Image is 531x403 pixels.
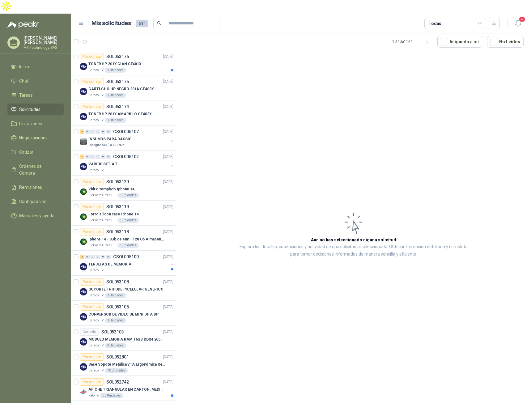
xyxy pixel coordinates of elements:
[7,146,64,158] a: Cotizar
[88,136,131,142] p: INSUMOS PARA BASSIS
[80,178,104,185] div: Por cotizar
[7,21,39,28] img: Logo peakr
[80,313,87,320] img: Company Logo
[163,204,173,210] p: [DATE]
[392,37,432,47] div: 1 - 50 de 1162
[100,393,123,398] div: 30 Unidades
[71,326,176,351] a: CerradoSOL053103[DATE] Company LogoMODULO MEMORIA RAM 16GB DDR4 2666 MHZ - PORTATILCaracol TV3 Un...
[163,379,173,385] p: [DATE]
[105,293,126,298] div: 1 Unidades
[80,103,104,110] div: Por cotizar
[487,36,524,48] button: No Leídos
[7,104,64,115] a: Solicitudes
[80,188,87,195] img: Company Logo
[88,343,104,348] p: Caracol TV
[19,184,42,191] span: Remisiones
[80,78,104,85] div: Por cotizar
[23,36,64,45] p: [PERSON_NAME] [PERSON_NAME]
[101,255,105,259] div: 0
[80,63,87,70] img: Company Logo
[88,387,165,392] p: AFICHE TRIANGULAR EN CARTON, MEDIDAS 30 CM X 45 CM
[80,163,87,170] img: Company Logo
[88,211,139,217] p: Forro silicon case Iphone 14
[71,351,176,376] a: Por cotizarSOL052801[DATE] Company LogoBase Sopote Metálica VTA Ergonómica Retráctil para Portáti...
[163,304,173,310] p: [DATE]
[19,212,54,219] span: Manuales y ayuda
[71,226,176,251] a: Por cotizarSOL053118[DATE] Company LogoIphone 14 - 8Gb de ram - 128 Gb AlmacenamientoBioCosta Gre...
[19,163,58,176] span: Órdenes de Compra
[80,338,87,346] img: Company Logo
[88,243,116,248] p: BioCosta Green Energy S.A.S
[113,129,139,134] p: GSOL005107
[80,228,104,235] div: Por cotizar
[23,46,64,49] p: M3 Technology SAS
[80,88,87,95] img: Company Logo
[80,213,87,220] img: Company Logo
[96,129,100,134] div: 0
[90,155,95,159] div: 0
[91,19,131,28] h1: Mis solicitudes
[101,330,124,334] p: SOL053103
[90,129,95,134] div: 0
[88,261,131,267] p: TERJETAS DE MEMORIA
[163,79,173,85] p: [DATE]
[163,254,173,260] p: [DATE]
[88,186,134,192] p: Vidrio templado Iphone 14
[88,68,104,73] p: Caracol TV
[106,280,129,284] p: SOL053108
[88,218,116,223] p: BioCosta Green Energy S.A.S
[117,243,139,248] div: 1 Unidades
[19,198,46,205] span: Configuración
[106,380,129,384] p: SOL052742
[80,153,175,173] a: 3 0 0 0 0 0 GSOL005102[DATE] Company LogoVARIOS SETIA TICaracol TV
[80,238,87,245] img: Company Logo
[71,201,176,226] a: Por cotizarSOL053119[DATE] Company LogoForro silicon case Iphone 14BioCosta Green Energy S.A.S1 U...
[85,129,90,134] div: 0
[163,129,173,135] p: [DATE]
[163,229,173,235] p: [DATE]
[7,61,64,73] a: Inicio
[90,255,95,259] div: 0
[88,286,164,292] p: SOPORTE TRIPODE P/CELULAR GENERICO
[96,255,100,259] div: 0
[106,305,129,309] p: SOL053105
[106,230,129,234] p: SOL053118
[85,155,90,159] div: 0
[80,303,104,311] div: Por cotizar
[19,92,33,99] span: Tareas
[19,120,42,127] span: Licitaciones
[106,54,129,59] p: SOL053176
[7,196,64,207] a: Configuración
[113,255,139,259] p: GSOL005100
[71,301,176,326] a: Por cotizarSOL053105[DATE] Company LogoCONVERSOR DE VIDEO DE MINI DP A DPCaracol TV1 Unidades
[105,343,126,348] div: 3 Unidades
[80,203,104,210] div: Por cotizar
[80,155,84,159] div: 3
[88,337,165,342] p: MODULO MEMORIA RAM 16GB DDR4 2666 MHZ - PORTATIL
[101,129,105,134] div: 0
[106,180,129,184] p: SOL053120
[7,160,64,179] a: Órdenes de Compra
[71,376,176,401] a: Por cotizarSOL052742[DATE] Company LogoAFICHE TRIANGULAR EN CARTON, MEDIDAS 30 CM X 45 CMPatojito...
[80,288,87,295] img: Company Logo
[88,61,142,67] p: TONER HP 201X CIAN CF401X
[105,118,126,123] div: 1 Unidades
[88,362,165,367] p: Base Sopote Metálica VTA Ergonómica Retráctil para Portátil
[19,149,33,155] span: Cotizar
[80,129,84,134] div: 2
[519,16,525,22] span: 4
[163,179,173,185] p: [DATE]
[71,176,176,201] a: Por cotizarSOL053120[DATE] Company LogoVidrio templado Iphone 14BioCosta Green Energy S.A.S1 Unid...
[88,368,104,373] p: Caracol TV
[437,36,482,48] button: Asignado a mi
[105,68,126,73] div: 1 Unidades
[88,118,104,123] p: Caracol TV
[80,253,175,273] a: 2 0 0 0 0 0 GSOL005100[DATE] Company LogoTERJETAS DE MEMORIACaracol TV
[163,279,173,285] p: [DATE]
[19,134,48,141] span: Negociaciones
[96,155,100,159] div: 0
[163,54,173,60] p: [DATE]
[7,89,64,101] a: Tareas
[80,388,87,396] img: Company Logo
[7,132,64,144] a: Negociaciones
